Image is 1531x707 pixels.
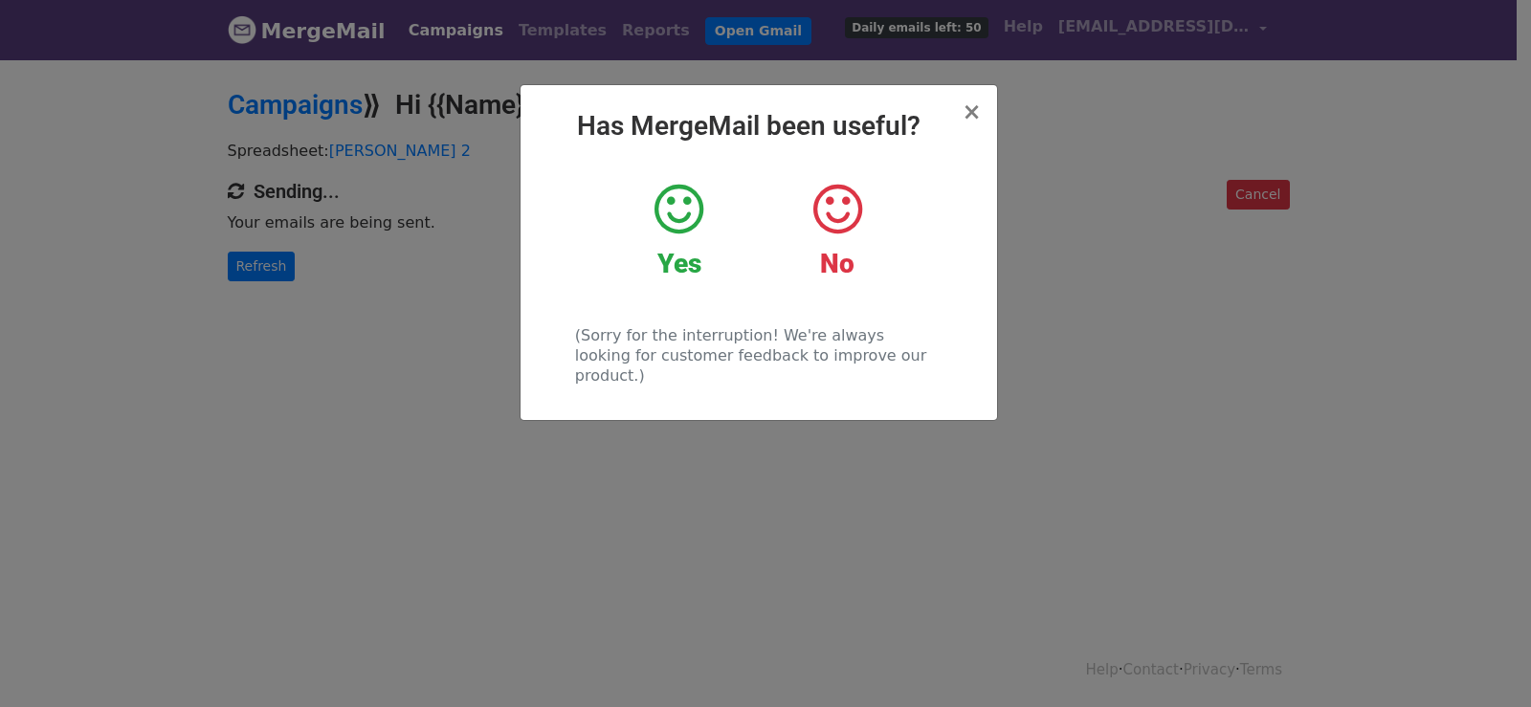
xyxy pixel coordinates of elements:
[962,99,981,125] span: ×
[536,110,982,143] h2: Has MergeMail been useful?
[962,100,981,123] button: Close
[657,248,701,279] strong: Yes
[614,181,743,280] a: Yes
[820,248,854,279] strong: No
[575,325,942,386] p: (Sorry for the interruption! We're always looking for customer feedback to improve our product.)
[772,181,901,280] a: No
